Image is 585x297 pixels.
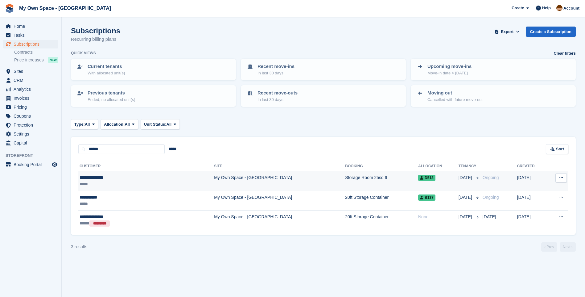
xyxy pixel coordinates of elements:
p: Move-in date > [DATE] [427,70,472,76]
span: Ongoing [483,195,499,200]
a: menu [3,160,58,169]
h1: Subscriptions [71,27,120,35]
span: D513 [418,175,435,181]
th: Tenancy [459,161,480,171]
img: Paula Harris [556,5,562,11]
a: menu [3,76,58,85]
span: Create [512,5,524,11]
span: Analytics [14,85,51,94]
span: Coupons [14,112,51,120]
span: Sites [14,67,51,76]
span: Sort [556,146,564,152]
span: Storefront [6,153,61,159]
p: Current tenants [88,63,125,70]
td: [DATE] [517,171,547,191]
td: Storage Room 25sq ft [345,171,418,191]
a: menu [3,112,58,120]
th: Booking [345,161,418,171]
p: Recent move-outs [257,90,298,97]
span: Help [542,5,551,11]
span: [DATE] [459,214,473,220]
span: Subscriptions [14,40,51,48]
p: Previous tenants [88,90,135,97]
span: All [125,121,130,128]
td: My Own Space - [GEOGRAPHIC_DATA] [214,171,345,191]
a: menu [3,40,58,48]
a: menu [3,94,58,102]
a: menu [3,31,58,40]
span: Settings [14,130,51,138]
th: Site [214,161,345,171]
a: Previous [541,242,557,252]
span: Account [563,5,579,11]
p: Moving out [427,90,483,97]
a: menu [3,85,58,94]
a: Preview store [51,161,58,168]
a: menu [3,130,58,138]
a: menu [3,67,58,76]
td: 20ft Storage Container [345,211,418,230]
span: [DATE] [459,174,473,181]
p: Ended, no allocated unit(s) [88,97,135,103]
p: Recurring billing plans [71,36,120,43]
span: [DATE] [459,194,473,201]
span: Tasks [14,31,51,40]
a: Recent move-ins In last 30 days [241,59,405,80]
a: Contracts [14,49,58,55]
span: All [85,121,90,128]
a: Create a Subscription [526,27,576,37]
p: In last 30 days [257,97,298,103]
p: With allocated unit(s) [88,70,125,76]
td: [DATE] [517,211,547,230]
a: Moving out Cancelled with future move-out [411,86,575,106]
h6: Quick views [71,50,96,56]
button: Type: All [71,119,98,129]
th: Created [517,161,547,171]
p: Upcoming move-ins [427,63,472,70]
span: Home [14,22,51,31]
span: [DATE] [483,214,496,219]
nav: Page [540,242,577,252]
a: menu [3,121,58,129]
a: menu [3,139,58,147]
th: Customer [78,161,214,171]
a: Upcoming move-ins Move-in date > [DATE] [411,59,575,80]
span: Price increases [14,57,44,63]
span: Type: [74,121,85,128]
a: Next [560,242,576,252]
span: Unit Status: [144,121,167,128]
button: Export [494,27,521,37]
a: Recent move-outs In last 30 days [241,86,405,106]
th: Allocation [418,161,459,171]
td: [DATE] [517,191,547,211]
span: All [167,121,172,128]
p: In last 30 days [257,70,295,76]
td: My Own Space - [GEOGRAPHIC_DATA] [214,211,345,230]
a: Clear filters [554,50,576,56]
a: Current tenants With allocated unit(s) [72,59,235,80]
div: 3 results [71,244,87,250]
span: Capital [14,139,51,147]
span: Allocation: [104,121,125,128]
td: 20ft Storage Container [345,191,418,211]
a: My Own Space - [GEOGRAPHIC_DATA] [17,3,113,13]
a: menu [3,103,58,111]
div: NEW [48,57,58,63]
a: menu [3,22,58,31]
img: stora-icon-8386f47178a22dfd0bd8f6a31ec36ba5ce8667c1dd55bd0f319d3a0aa187defe.svg [5,4,14,13]
span: Ongoing [483,175,499,180]
span: Export [501,29,513,35]
span: Invoices [14,94,51,102]
p: Recent move-ins [257,63,295,70]
span: CRM [14,76,51,85]
span: Pricing [14,103,51,111]
span: Protection [14,121,51,129]
span: Booking Portal [14,160,51,169]
a: Previous tenants Ended, no allocated unit(s) [72,86,235,106]
p: Cancelled with future move-out [427,97,483,103]
a: Price increases NEW [14,56,58,63]
span: B137 [418,195,435,201]
button: Allocation: All [101,119,138,129]
button: Unit Status: All [141,119,180,129]
td: My Own Space - [GEOGRAPHIC_DATA] [214,191,345,211]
